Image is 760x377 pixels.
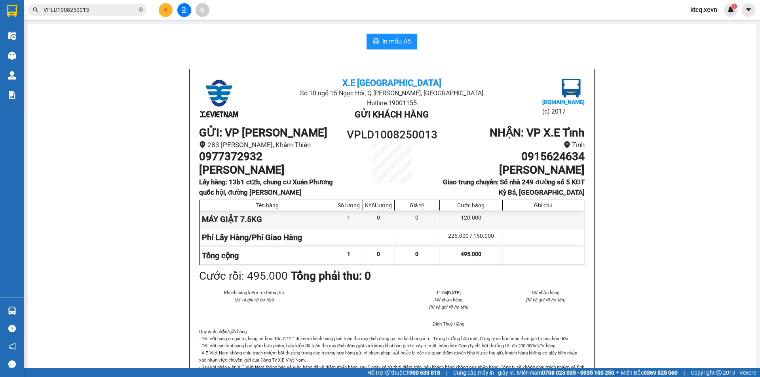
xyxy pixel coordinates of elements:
div: 0 [363,210,395,228]
b: GỬI : VP [PERSON_NAME] [199,126,327,139]
h1: 0977372932 [199,150,344,163]
div: 0 [395,210,440,228]
div: Cước rồi : 495.000 [199,267,288,285]
span: file-add [181,7,187,13]
img: warehouse-icon [8,32,16,40]
h1: VPLD1008250013 [344,126,440,144]
li: NV nhận hàng [409,296,488,303]
li: 283 [PERSON_NAME], Khâm Thiên [199,140,344,150]
b: Giao trung chuyển: Số nhà 249 đường số 5 KĐT Kỳ Bá, [GEOGRAPHIC_DATA] [443,178,585,197]
span: In mẫu A5 [382,36,411,46]
img: warehouse-icon [8,71,16,80]
li: Tỉnh [440,140,585,150]
span: Hỗ trợ kỹ thuật: [367,368,440,377]
button: caret-down [741,3,755,17]
span: environment [564,141,570,148]
div: 1 [335,210,363,228]
span: close-circle [139,7,143,12]
span: Miền Nam [517,368,614,377]
li: 11:04[DATE] [409,289,488,296]
div: 120.000 [440,210,503,228]
input: Tìm tên, số ĐT hoặc mã đơn [44,6,137,14]
i: (Kí và ghi rõ họ tên) [526,297,565,303]
span: aim [199,7,205,13]
span: close-circle [139,6,143,14]
button: plus [159,3,173,17]
li: Đình Thuý Hằng [409,320,488,328]
div: Tên hàng [202,202,333,208]
div: Phí Lấy Hàng/Phí Giao Hàng [200,229,335,246]
div: MÁY GIẶT 7.5KG [200,210,335,228]
strong: 0708 023 035 - 0935 103 250 [542,369,614,376]
h1: [PERSON_NAME] [199,163,344,177]
img: solution-icon [8,91,16,99]
span: notification [8,343,16,350]
img: warehouse-icon [8,51,16,60]
div: Giá trị [397,202,437,208]
li: Khách hàng kiểm tra thông tin [215,289,293,296]
span: Miền Bắc [621,368,678,377]
span: ktcq.xevn [684,5,724,15]
span: 0 [415,251,418,257]
img: logo.jpg [199,79,239,118]
i: (Kí và ghi rõ họ tên) [234,297,274,303]
span: plus [163,7,169,13]
img: logo-vxr [7,5,17,17]
button: file-add [177,3,191,17]
b: Lấy hàng : 13b1 ct2b, chung cư Xuân Phương quốc hội, đường [PERSON_NAME] [199,178,333,197]
span: 1 [733,4,735,9]
h1: [PERSON_NAME] [440,163,585,177]
span: Tổng cộng [202,251,239,260]
div: 225.000 / 150.000 [440,229,503,246]
sup: 1 [731,4,737,9]
img: warehouse-icon [8,307,16,315]
b: [DOMAIN_NAME] [542,99,585,105]
strong: 1900 633 818 [406,369,440,376]
i: (Kí và ghi rõ họ tên) [429,304,468,310]
span: 0 [377,251,380,257]
span: 495.000 [461,251,481,257]
span: | [446,368,447,377]
span: message [8,360,16,368]
div: Ghi chú [505,202,582,208]
span: Cung cấp máy in - giấy in: [453,368,515,377]
b: NHẬN : VP X.E Tỉnh [490,126,585,139]
button: aim [196,3,209,17]
span: printer [373,38,379,45]
span: search [33,7,38,13]
li: Số 10 ngõ 15 Ngọc Hồi, Q.[PERSON_NAME], [GEOGRAPHIC_DATA] [263,88,520,98]
span: | [684,368,685,377]
div: Cước hàng [442,202,500,208]
img: logo.jpg [562,79,581,98]
span: ⚪️ [616,371,619,374]
div: Số lượng [337,202,361,208]
span: caret-down [745,6,752,13]
b: Gửi khách hàng [355,110,429,119]
strong: 0369 525 060 [644,369,678,376]
b: Tổng phải thu: 0 [291,269,371,282]
h1: 0915624634 [440,150,585,163]
b: X.E [GEOGRAPHIC_DATA] [342,78,441,88]
button: printerIn mẫu A5 [367,34,417,49]
img: icon-new-feature [727,6,734,13]
span: copyright [716,370,722,375]
li: Hotline: 19001155 [263,98,520,108]
div: Khối lượng [365,202,392,208]
li: (c) 2017 [542,106,585,116]
span: environment [199,141,206,148]
li: NV nhận hàng [507,289,585,296]
span: 1 [347,251,350,257]
span: question-circle [8,325,16,332]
